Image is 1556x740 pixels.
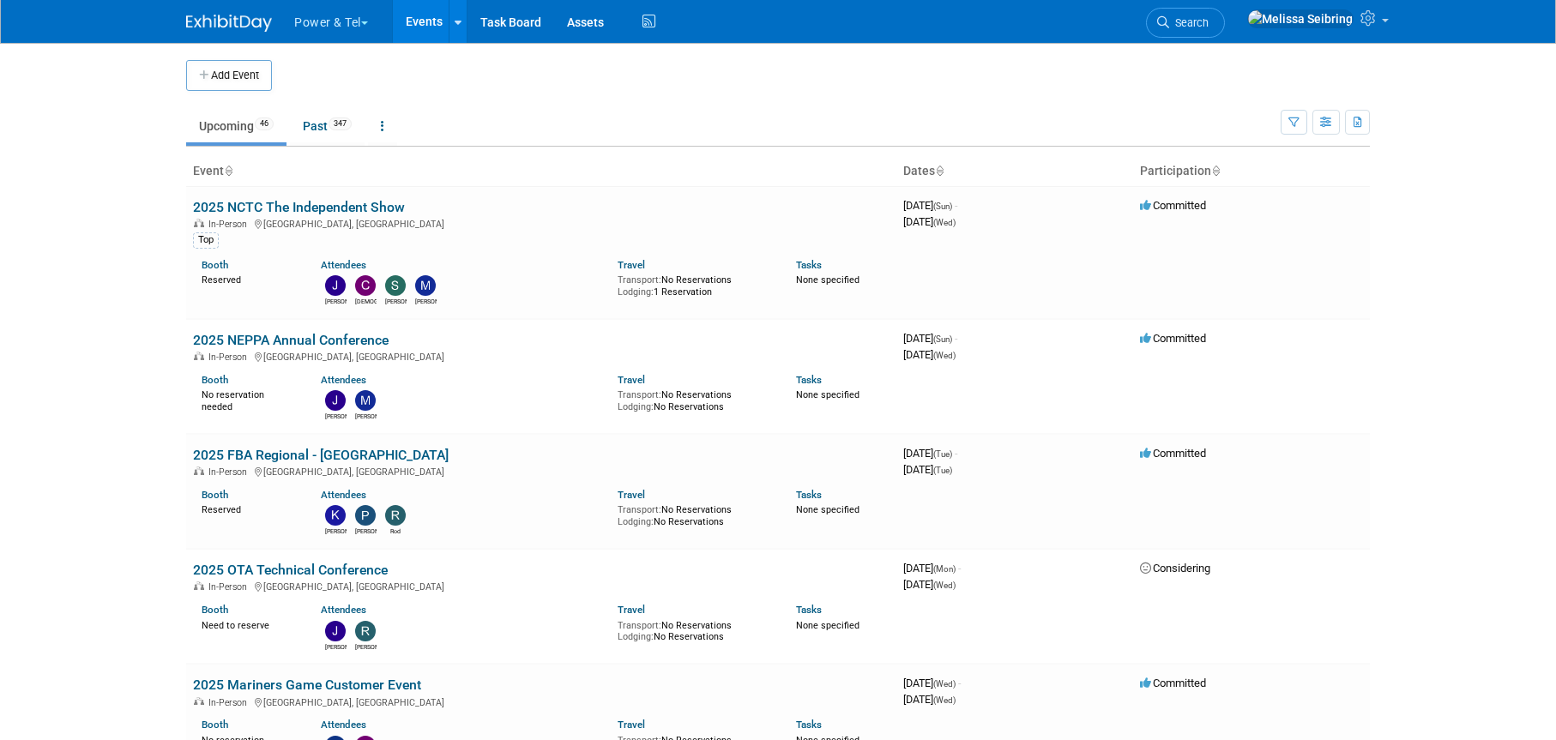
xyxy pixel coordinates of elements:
a: Attendees [321,489,366,501]
a: Attendees [321,604,366,616]
a: Booth [202,374,228,386]
th: Participation [1133,157,1370,186]
span: Lodging: [618,631,654,642]
img: Paul Beit [355,505,376,526]
a: 2025 NEPPA Annual Conference [193,332,389,348]
div: Top [193,232,219,248]
div: CHRISTEN Gowens [355,296,377,306]
a: Attendees [321,719,366,731]
span: [DATE] [903,677,961,689]
span: - [955,332,957,345]
div: [GEOGRAPHIC_DATA], [GEOGRAPHIC_DATA] [193,464,890,478]
a: 2025 Mariners Game Customer Event [193,677,421,693]
span: [DATE] [903,332,957,345]
span: Committed [1140,677,1206,689]
span: - [958,677,961,689]
a: Tasks [796,489,822,501]
div: [GEOGRAPHIC_DATA], [GEOGRAPHIC_DATA] [193,579,890,593]
img: In-Person Event [194,219,204,227]
div: Robert Zuzek [355,641,377,652]
span: Transport: [618,620,661,631]
a: Tasks [796,719,822,731]
span: - [955,199,957,212]
span: [DATE] [903,463,952,476]
span: Transport: [618,389,661,400]
a: Search [1146,8,1225,38]
th: Event [186,157,896,186]
span: In-Person [208,219,252,230]
img: Michael Mackeben [355,390,376,411]
button: Add Event [186,60,272,91]
div: Madalyn Bobbitt [415,296,437,306]
div: Need to reserve [202,617,295,632]
span: Transport: [618,504,661,515]
span: None specified [796,620,859,631]
a: Travel [618,374,645,386]
span: (Wed) [933,581,956,590]
a: Booth [202,604,228,616]
span: None specified [796,504,859,515]
span: Search [1169,16,1209,29]
a: Past347 [290,110,365,142]
div: Kevin Wilkes [325,526,347,536]
a: Travel [618,719,645,731]
span: (Sun) [933,334,952,344]
a: 2025 OTA Technical Conference [193,562,388,578]
span: In-Person [208,581,252,593]
img: ExhibitDay [186,15,272,32]
span: Committed [1140,332,1206,345]
th: Dates [896,157,1133,186]
img: Madalyn Bobbitt [415,275,436,296]
span: None specified [796,274,859,286]
img: Judd Bartley [325,621,346,641]
a: Booth [202,719,228,731]
img: John Gautieri [325,390,346,411]
a: Attendees [321,374,366,386]
span: None specified [796,389,859,400]
img: Melissa Seibring [1247,9,1354,28]
img: In-Person Event [194,697,204,706]
img: Kevin Wilkes [325,505,346,526]
span: [DATE] [903,693,956,706]
a: Travel [618,604,645,616]
a: Tasks [796,604,822,616]
a: 2025 FBA Regional - [GEOGRAPHIC_DATA] [193,447,449,463]
span: In-Person [208,697,252,708]
a: Travel [618,489,645,501]
span: Lodging: [618,401,654,412]
div: Scott Wisneski [385,296,407,306]
a: Booth [202,259,228,271]
img: In-Person Event [194,581,204,590]
span: In-Person [208,352,252,363]
span: (Tue) [933,466,952,475]
a: Upcoming46 [186,110,286,142]
span: 347 [329,117,352,130]
span: In-Person [208,466,252,478]
img: Rod Philp [385,505,406,526]
span: (Mon) [933,564,956,574]
a: Sort by Participation Type [1211,164,1220,177]
span: (Tue) [933,449,952,459]
span: Lodging: [618,286,654,298]
a: Tasks [796,374,822,386]
div: No Reservations No Reservations [618,386,770,412]
div: Reserved [202,271,295,286]
img: CHRISTEN Gowens [355,275,376,296]
div: [GEOGRAPHIC_DATA], [GEOGRAPHIC_DATA] [193,216,890,230]
span: Transport: [618,274,661,286]
span: - [955,447,957,460]
a: Tasks [796,259,822,271]
a: 2025 NCTC The Independent Show [193,199,405,215]
span: (Sun) [933,202,952,211]
span: [DATE] [903,578,956,591]
div: Rod Philp [385,526,407,536]
div: [GEOGRAPHIC_DATA], [GEOGRAPHIC_DATA] [193,349,890,363]
span: (Wed) [933,218,956,227]
img: Jon Schatz [325,275,346,296]
span: (Wed) [933,695,956,705]
div: John Gautieri [325,411,347,421]
img: Robert Zuzek [355,621,376,641]
div: No Reservations 1 Reservation [618,271,770,298]
a: Sort by Event Name [224,164,232,177]
span: (Wed) [933,351,956,360]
